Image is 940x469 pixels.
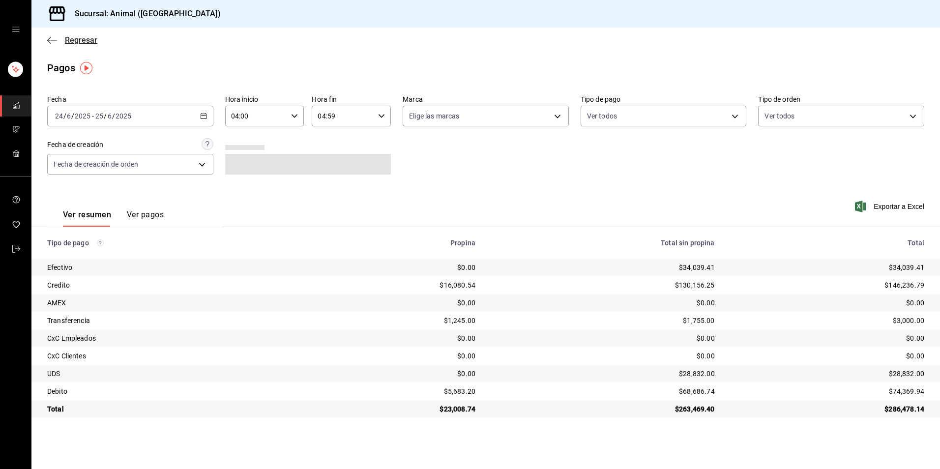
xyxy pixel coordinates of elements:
[315,239,475,247] div: Propina
[315,386,475,396] div: $5,683.20
[491,239,715,247] div: Total sin propina
[731,239,924,247] div: Total
[315,280,475,290] div: $16,080.54
[491,263,715,272] div: $34,039.41
[491,386,715,396] div: $68,686.74
[312,96,391,103] label: Hora fin
[731,386,924,396] div: $74,369.94
[47,140,103,150] div: Fecha de creación
[63,210,111,227] button: Ver resumen
[107,112,112,120] input: --
[491,298,715,308] div: $0.00
[47,96,213,103] label: Fecha
[66,112,71,120] input: --
[315,369,475,379] div: $0.00
[731,316,924,325] div: $3,000.00
[47,369,299,379] div: UDS
[97,239,104,246] svg: Los pagos realizados con Pay y otras terminales son montos brutos.
[403,96,569,103] label: Marca
[47,60,75,75] div: Pagos
[315,298,475,308] div: $0.00
[55,112,63,120] input: --
[731,333,924,343] div: $0.00
[731,280,924,290] div: $146,236.79
[47,263,299,272] div: Efectivo
[54,159,138,169] span: Fecha de creación de orden
[12,26,20,33] button: open drawer
[47,316,299,325] div: Transferencia
[65,35,97,45] span: Regresar
[491,404,715,414] div: $263,469.40
[491,280,715,290] div: $130,156.25
[112,112,115,120] span: /
[731,298,924,308] div: $0.00
[315,333,475,343] div: $0.00
[104,112,107,120] span: /
[857,201,924,212] button: Exportar a Excel
[115,112,132,120] input: ----
[92,112,94,120] span: -
[731,351,924,361] div: $0.00
[758,96,924,103] label: Tipo de orden
[491,316,715,325] div: $1,755.00
[47,35,97,45] button: Regresar
[731,263,924,272] div: $34,039.41
[63,210,164,227] div: navigation tabs
[764,111,794,121] span: Ver todos
[731,404,924,414] div: $286,478.14
[491,333,715,343] div: $0.00
[63,112,66,120] span: /
[315,263,475,272] div: $0.00
[731,369,924,379] div: $28,832.00
[491,369,715,379] div: $28,832.00
[95,112,104,120] input: --
[47,298,299,308] div: AMEX
[127,210,164,227] button: Ver pagos
[47,404,299,414] div: Total
[491,351,715,361] div: $0.00
[74,112,91,120] input: ----
[47,239,299,247] div: Tipo de pago
[581,96,747,103] label: Tipo de pago
[409,111,459,121] span: Elige las marcas
[47,351,299,361] div: CxC Clientes
[315,351,475,361] div: $0.00
[587,111,617,121] span: Ver todos
[315,316,475,325] div: $1,245.00
[71,112,74,120] span: /
[225,96,304,103] label: Hora inicio
[47,280,299,290] div: Credito
[315,404,475,414] div: $23,008.74
[47,386,299,396] div: Debito
[80,62,92,74] img: Tooltip marker
[47,333,299,343] div: CxC Empleados
[67,8,221,20] h3: Sucursal: Animal ([GEOGRAPHIC_DATA])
